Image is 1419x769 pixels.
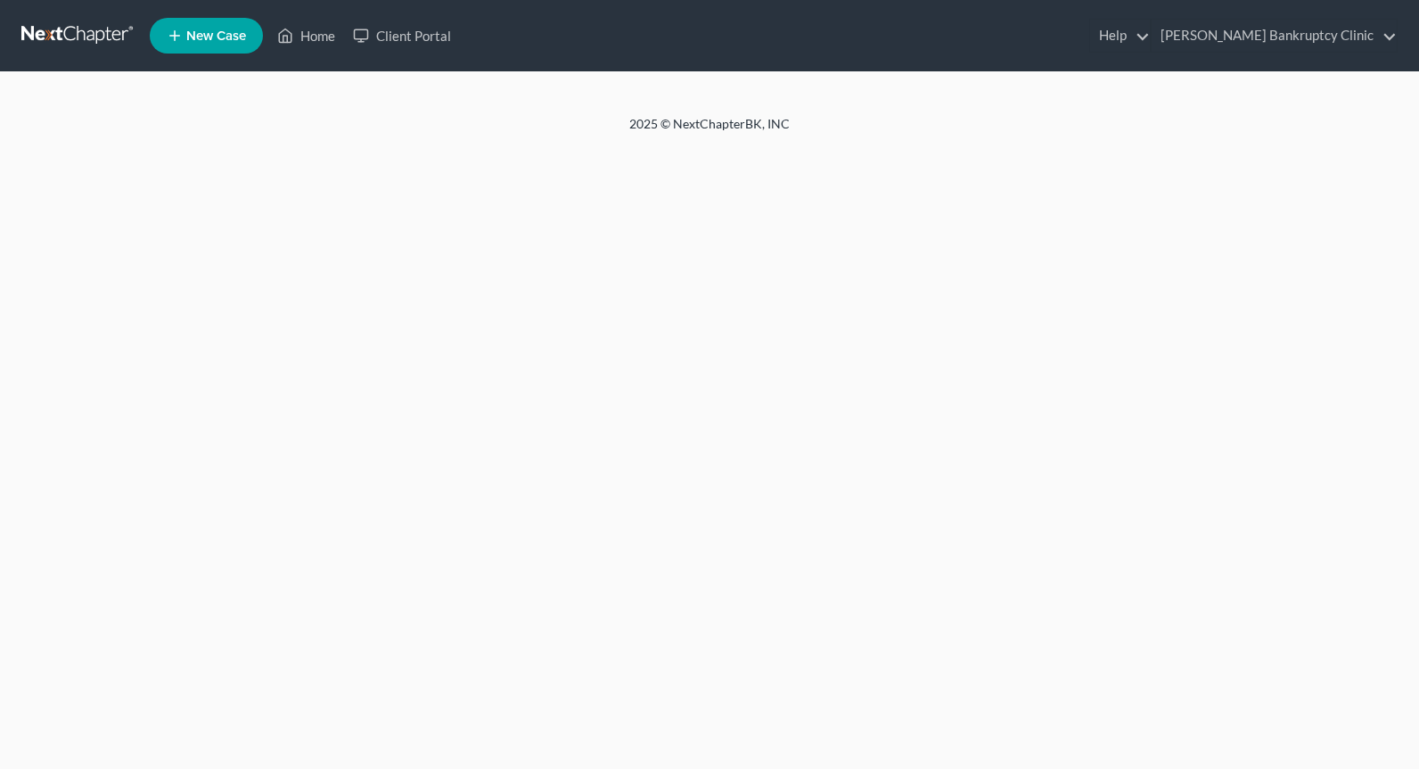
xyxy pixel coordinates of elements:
a: Help [1090,20,1150,52]
div: 2025 © NextChapterBK, INC [201,115,1218,147]
new-legal-case-button: New Case [150,18,263,54]
a: [PERSON_NAME] Bankruptcy Clinic [1152,20,1397,52]
a: Home [268,20,344,52]
a: Client Portal [344,20,460,52]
